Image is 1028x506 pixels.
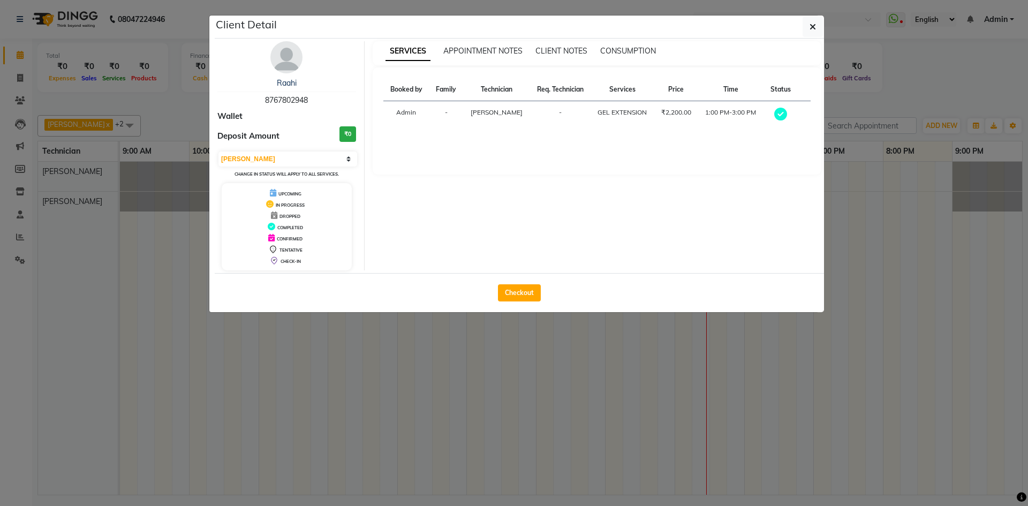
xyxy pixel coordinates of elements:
[661,108,692,117] div: ₹2,200.00
[277,225,303,230] span: COMPLETED
[429,78,464,101] th: Family
[385,42,430,61] span: SERVICES
[463,78,530,101] th: Technician
[217,130,279,142] span: Deposit Amount
[591,78,654,101] th: Services
[383,78,429,101] th: Booked by
[217,110,243,123] span: Wallet
[498,284,541,301] button: Checkout
[698,78,764,101] th: Time
[265,95,308,105] span: 8767802948
[279,247,303,253] span: TENTATIVE
[235,171,339,177] small: Change in status will apply to all services.
[216,17,277,33] h5: Client Detail
[279,214,300,219] span: DROPPED
[276,202,305,208] span: IN PROGRESS
[597,108,648,117] div: GEL EXTENSION
[277,236,303,241] span: CONFIRMED
[530,101,591,129] td: -
[600,46,656,56] span: CONSUMPTION
[530,78,591,101] th: Req. Technician
[270,41,303,73] img: avatar
[471,108,523,116] span: [PERSON_NAME]
[429,101,464,129] td: -
[535,46,587,56] span: CLIENT NOTES
[281,259,301,264] span: CHECK-IN
[339,126,356,142] h3: ₹0
[277,78,297,88] a: Raahi
[654,78,698,101] th: Price
[443,46,523,56] span: APPOINTMENT NOTES
[764,78,798,101] th: Status
[278,191,301,197] span: UPCOMING
[383,101,429,129] td: Admin
[698,101,764,129] td: 1:00 PM-3:00 PM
